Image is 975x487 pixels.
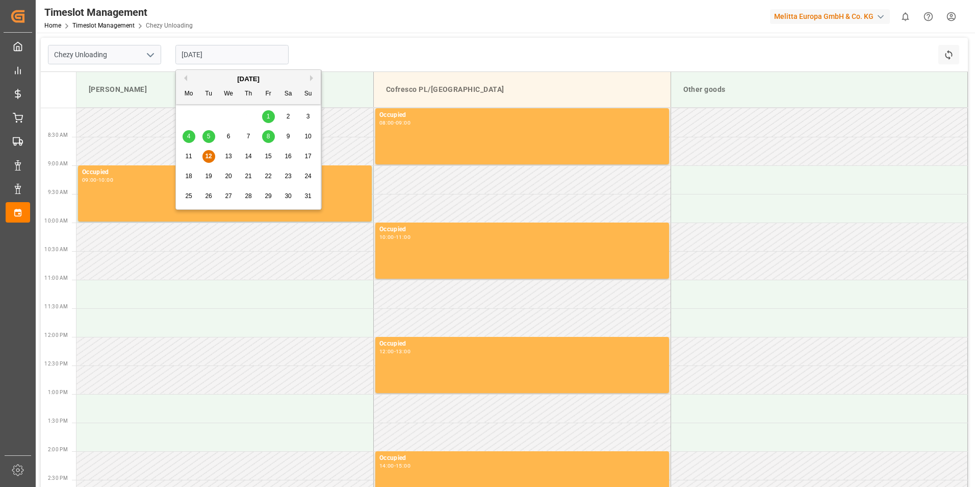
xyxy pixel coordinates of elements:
[262,130,275,143] div: Choose Friday, August 8th, 2025
[917,5,940,28] button: Help Center
[245,173,251,180] span: 21
[97,178,98,182] div: -
[44,361,68,367] span: 12:30 PM
[282,150,295,163] div: Choose Saturday, August 16th, 2025
[44,247,68,252] span: 10:30 AM
[304,192,311,200] span: 31
[85,80,365,99] div: [PERSON_NAME]
[262,190,275,203] div: Choose Friday, August 29th, 2025
[287,133,290,140] span: 9
[205,153,212,160] span: 12
[262,88,275,101] div: Fr
[202,170,215,183] div: Choose Tuesday, August 19th, 2025
[48,418,68,424] span: 1:30 PM
[44,218,68,224] span: 10:00 AM
[202,130,215,143] div: Choose Tuesday, August 5th, 2025
[48,447,68,452] span: 2:00 PM
[183,130,195,143] div: Choose Monday, August 4th, 2025
[302,110,315,123] div: Choose Sunday, August 3rd, 2025
[242,170,255,183] div: Choose Thursday, August 21st, 2025
[185,192,192,200] span: 25
[242,150,255,163] div: Choose Thursday, August 14th, 2025
[48,161,68,166] span: 9:00 AM
[679,80,960,99] div: Other goods
[262,110,275,123] div: Choose Friday, August 1st, 2025
[242,88,255,101] div: Th
[222,170,235,183] div: Choose Wednesday, August 20th, 2025
[262,170,275,183] div: Choose Friday, August 22nd, 2025
[202,190,215,203] div: Choose Tuesday, August 26th, 2025
[396,349,410,354] div: 13:00
[242,130,255,143] div: Choose Thursday, August 7th, 2025
[175,45,289,64] input: DD.MM.YYYY
[394,349,396,354] div: -
[282,130,295,143] div: Choose Saturday, August 9th, 2025
[302,170,315,183] div: Choose Sunday, August 24th, 2025
[394,120,396,125] div: -
[225,173,232,180] span: 20
[44,22,61,29] a: Home
[183,190,195,203] div: Choose Monday, August 25th, 2025
[222,190,235,203] div: Choose Wednesday, August 27th, 2025
[225,192,232,200] span: 27
[304,173,311,180] span: 24
[770,7,894,26] button: Melitta Europa GmbH & Co. KG
[282,88,295,101] div: Sa
[222,150,235,163] div: Choose Wednesday, August 13th, 2025
[82,167,368,178] div: Occupied
[247,133,250,140] span: 7
[181,75,187,81] button: Previous Month
[285,192,291,200] span: 30
[379,120,394,125] div: 08:00
[202,150,215,163] div: Choose Tuesday, August 12th, 2025
[394,235,396,239] div: -
[379,453,665,464] div: Occupied
[222,88,235,101] div: We
[242,190,255,203] div: Choose Thursday, August 28th, 2025
[302,88,315,101] div: Su
[285,153,291,160] span: 16
[396,464,410,468] div: 15:00
[205,173,212,180] span: 19
[183,150,195,163] div: Choose Monday, August 11th, 2025
[396,235,410,239] div: 11:00
[265,192,271,200] span: 29
[179,107,318,206] div: month 2025-08
[379,464,394,468] div: 14:00
[382,80,662,99] div: Cofresco PL/[GEOGRAPHIC_DATA]
[48,189,68,195] span: 9:30 AM
[262,150,275,163] div: Choose Friday, August 15th, 2025
[282,190,295,203] div: Choose Saturday, August 30th, 2025
[310,75,316,81] button: Next Month
[245,192,251,200] span: 28
[894,5,917,28] button: show 0 new notifications
[48,475,68,481] span: 2:30 PM
[72,22,135,29] a: Timeslot Management
[185,153,192,160] span: 11
[48,389,68,395] span: 1:00 PM
[187,133,191,140] span: 4
[267,133,270,140] span: 8
[183,88,195,101] div: Mo
[302,150,315,163] div: Choose Sunday, August 17th, 2025
[302,190,315,203] div: Choose Sunday, August 31st, 2025
[185,173,192,180] span: 18
[282,170,295,183] div: Choose Saturday, August 23rd, 2025
[285,173,291,180] span: 23
[302,130,315,143] div: Choose Sunday, August 10th, 2025
[379,110,665,120] div: Occupied
[207,133,211,140] span: 5
[306,113,310,120] span: 3
[396,120,410,125] div: 09:00
[287,113,290,120] span: 2
[44,304,68,309] span: 11:30 AM
[379,349,394,354] div: 12:00
[379,339,665,349] div: Occupied
[265,173,271,180] span: 22
[265,153,271,160] span: 15
[142,47,158,63] button: open menu
[267,113,270,120] span: 1
[379,235,394,239] div: 10:00
[44,5,193,20] div: Timeslot Management
[304,133,311,140] span: 10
